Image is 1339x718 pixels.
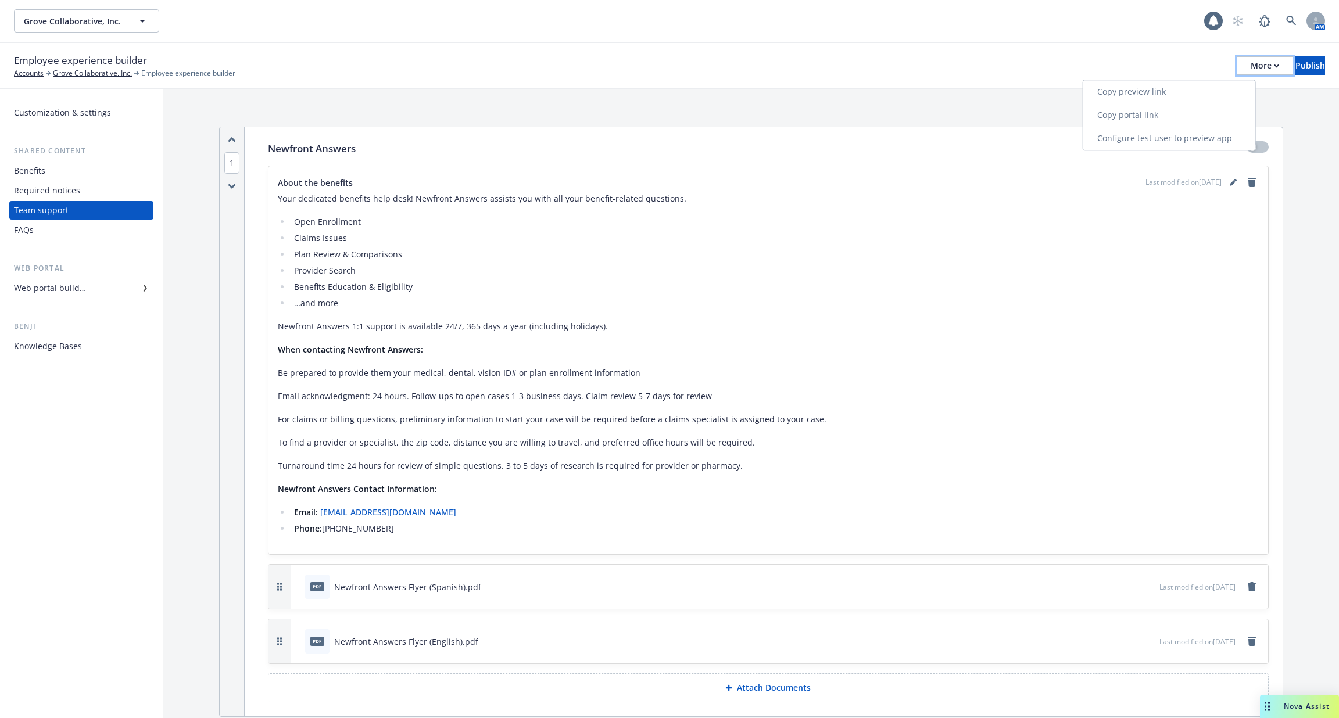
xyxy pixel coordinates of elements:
a: remove [1245,175,1259,189]
a: Grove Collaborative, Inc. [53,68,132,78]
span: pdf [310,637,324,645]
span: pdf [310,582,324,591]
a: Customization & settings [9,103,153,122]
p: Turnaround time 24 hours for review of simple questions. 3 to 5 days of research is required for ... [278,459,1259,473]
div: Benji [9,321,153,332]
li: Provider Search [291,264,1259,278]
a: editPencil [1226,175,1240,189]
p: To find a provider or specialist, the zip code, distance you are willing to travel, and preferred... [278,436,1259,450]
button: More [1237,56,1293,75]
a: Team support [9,201,153,220]
button: Grove Collaborative, Inc. [14,9,159,33]
li: [PHONE_NUMBER] [291,522,1259,536]
span: Last modified on [DATE] [1159,582,1236,592]
span: Employee experience builder [14,53,147,68]
div: More [1251,57,1279,74]
button: 1 [224,157,239,169]
a: Required notices [9,181,153,200]
a: remove [1245,580,1259,594]
li: Benefits Education & Eligibility [291,280,1259,294]
div: Customization & settings [14,103,111,122]
a: Start snowing [1226,9,1250,33]
button: Nova Assist [1260,695,1339,718]
span: About the benefits [278,177,353,189]
div: Required notices [14,181,80,200]
div: Benefits [14,161,45,180]
span: Last modified on [DATE] [1145,177,1222,188]
a: Copy portal link [1083,103,1255,127]
button: preview file [1144,581,1155,593]
p: Newfront Answers 1:1 support is available 24/7, 365 days a year (including holidays). [278,319,1259,333]
a: Report a Bug [1253,9,1276,33]
a: [EMAIL_ADDRESS][DOMAIN_NAME] [320,507,456,518]
a: Configure test user to preview app [1083,127,1255,150]
span: Last modified on [DATE] [1159,637,1236,647]
button: download file [1126,581,1135,593]
div: Knowledge Bases [14,337,82,356]
strong: Email: [294,507,318,518]
strong: Newfront Answers Contact Information: [278,483,437,494]
a: Benefits [9,161,153,180]
a: Knowledge Bases [9,337,153,356]
div: Publish [1295,57,1325,74]
a: remove [1245,634,1259,648]
li: Open Enrollment [291,215,1259,229]
div: Shared content [9,145,153,157]
a: FAQs [9,221,153,239]
p: Be prepared to provide them your medical, dental, vision ID# or plan enrollment information [278,366,1259,380]
p: Newfront Answers [268,141,356,156]
button: Publish [1295,56,1325,75]
button: preview file [1144,636,1155,648]
div: Newfront Answers Flyer (Spanish).pdf [334,581,481,593]
a: Copy preview link [1083,80,1255,103]
span: Nova Assist [1284,701,1330,711]
span: Employee experience builder [141,68,235,78]
span: 1 [224,152,239,174]
strong: When contacting Newfront Answers: [278,344,423,355]
a: Search [1280,9,1303,33]
li: …and more [291,296,1259,310]
div: Newfront Answers Flyer (English).pdf [334,636,478,648]
strong: Phone: [294,523,322,534]
div: Drag to move [1260,695,1274,718]
button: Attach Documents [268,673,1269,702]
p: For claims or billing questions, preliminary information to start your case will be required befo... [278,412,1259,426]
div: FAQs [14,221,34,239]
div: Web portal builder [14,279,86,297]
li: Plan Review & Comparisons [291,247,1259,261]
li: Claims Issues [291,231,1259,245]
a: Accounts [14,68,44,78]
p: Your dedicated benefits help desk! Newfront Answers assists you with all your benefit-related que... [278,192,1259,206]
a: Web portal builder [9,279,153,297]
button: download file [1126,636,1135,648]
span: Grove Collaborative, Inc. [24,15,124,27]
p: Attach Documents [737,682,811,694]
div: Web portal [9,263,153,274]
p: Email acknowledgment: 24 hours. Follow-ups to open cases 1-3 business days. Claim review 5-7 days... [278,389,1259,403]
div: Team support [14,201,69,220]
